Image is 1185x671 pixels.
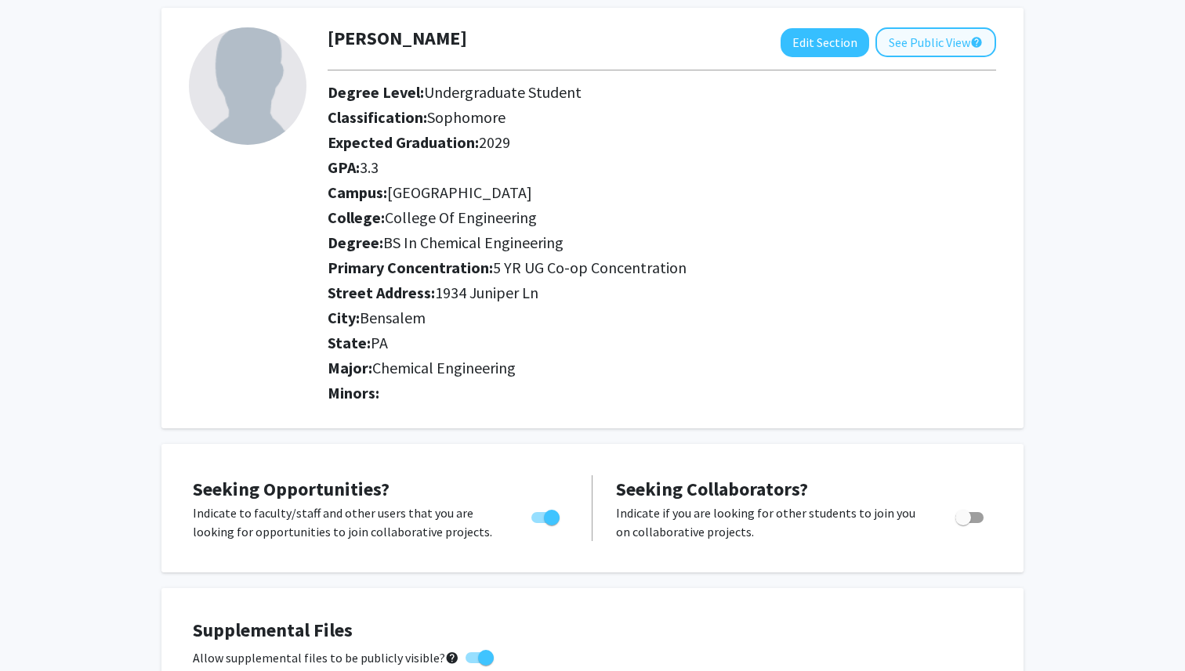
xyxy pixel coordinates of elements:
span: PA [371,333,388,352]
h2: Minors: [328,384,996,402]
div: Toggle [525,503,568,527]
div: Toggle [949,503,992,527]
h2: College: [328,208,996,227]
button: See Public View [875,27,996,57]
h2: Expected Graduation: [328,133,996,152]
h2: Campus: [328,183,996,202]
span: BS In Chemical Engineering [383,233,564,252]
span: College Of Engineering [385,207,537,227]
h2: Classification: [328,108,996,127]
p: Indicate if you are looking for other students to join you on collaborative projects. [616,503,926,541]
h2: Primary Concentration: [328,258,996,277]
p: Indicate to faculty/staff and other users that you are looking for opportunities to join collabor... [193,503,502,541]
span: Bensalem [360,308,426,327]
span: Undergraduate Student [424,82,582,102]
span: 2029 [479,132,510,152]
h2: GPA: [328,158,996,177]
span: 5 YR UG Co-op Concentration [493,258,687,277]
span: [GEOGRAPHIC_DATA] [387,182,532,202]
h2: State: [328,334,996,352]
mat-icon: help [445,648,459,667]
button: Edit Section [781,28,869,57]
img: Profile Picture [189,27,306,145]
span: Chemical Engineering [372,358,516,377]
h4: Supplemental Files [193,619,992,642]
h2: Degree Level: [328,83,996,102]
h2: City: [328,308,996,327]
h2: Degree: [328,233,996,252]
span: 1934 Juniper Ln [435,283,538,302]
span: 3.3 [360,157,379,177]
h2: Street Address: [328,283,996,302]
span: Seeking Collaborators? [616,477,808,501]
h2: Major: [328,359,996,377]
span: Allow supplemental files to be publicly visible? [193,648,459,667]
span: Seeking Opportunities? [193,477,390,501]
iframe: Chat [12,601,67,659]
mat-icon: help [970,33,983,52]
span: Sophomore [427,107,506,127]
h1: [PERSON_NAME] [328,27,467,50]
